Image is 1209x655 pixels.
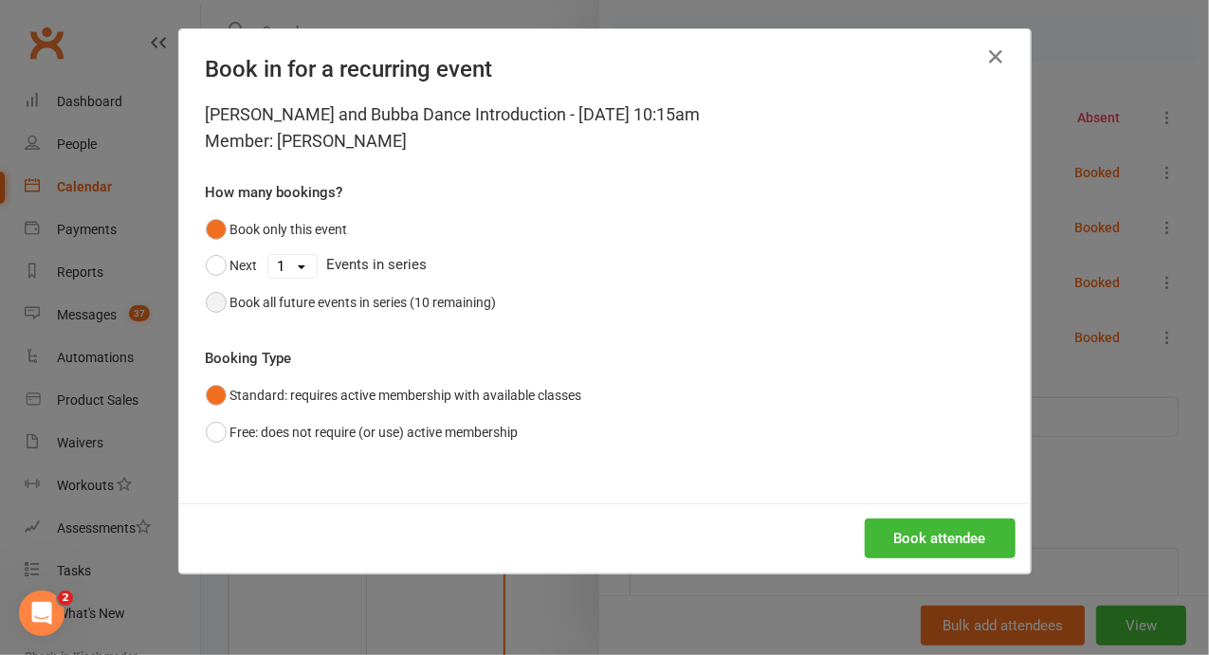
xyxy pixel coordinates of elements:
[206,377,582,413] button: Standard: requires active membership with available classes
[206,347,292,370] label: Booking Type
[206,247,1004,283] div: Events in series
[981,42,1012,72] button: Close
[206,101,1004,155] div: [PERSON_NAME] and Bubba Dance Introduction - [DATE] 10:15am Member: [PERSON_NAME]
[206,247,258,283] button: Next
[206,284,497,320] button: Book all future events in series (10 remaining)
[206,414,519,450] button: Free: does not require (or use) active membership
[206,181,343,204] label: How many bookings?
[206,211,348,247] button: Book only this event
[206,56,1004,82] h4: Book in for a recurring event
[230,292,497,313] div: Book all future events in series (10 remaining)
[58,591,73,606] span: 2
[865,519,1016,558] button: Book attendee
[19,591,64,636] iframe: Intercom live chat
